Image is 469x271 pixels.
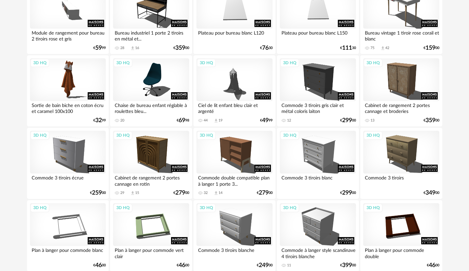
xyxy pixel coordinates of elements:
[219,118,222,123] div: 19
[177,118,189,123] div: € 98
[280,203,299,212] div: 3D HQ
[340,263,356,268] div: € 00
[179,118,185,123] span: 69
[95,263,102,268] span: 46
[113,59,132,67] div: 3D HQ
[175,191,185,195] span: 279
[363,101,439,114] div: Cabinet de rangement 2 portes cannage et broderies
[370,118,374,123] div: 13
[385,46,389,50] div: 42
[30,174,106,187] div: Commode 3 tiroirs écrue
[424,46,439,50] div: € 00
[120,46,124,50] div: 28
[280,174,356,187] div: Commode 3 tiroirs blanc
[193,128,275,199] a: 3D HQ Commode double compatible plan à langer 1 porte 3... 32 Download icon 14 €27900
[280,29,356,42] div: Plateau pour bureau blanc L150
[92,191,102,195] span: 259
[177,263,189,268] div: € 00
[287,118,291,123] div: 12
[93,118,106,123] div: € 99
[95,118,102,123] span: 32
[30,246,106,259] div: Plan à langer pour commode blanc
[259,191,269,195] span: 279
[364,131,383,140] div: 3D HQ
[113,246,189,259] div: Plan à langer pour commode vert clair
[30,131,49,140] div: 3D HQ
[363,29,439,42] div: Bureau vintage 1 tiroir rose corail et blanc
[214,118,219,123] span: Download icon
[214,191,219,196] span: Download icon
[135,46,139,50] div: 16
[30,203,49,212] div: 3D HQ
[173,46,189,50] div: € 00
[424,118,439,123] div: € 00
[340,46,356,50] div: € 30
[342,46,352,50] span: 111
[360,128,442,199] a: 3D HQ Commode 3 tiroirs €34900
[27,55,109,126] a: 3D HQ Sortie de bain biche en coton écru et caramel 100x100 €3299
[179,263,185,268] span: 46
[113,101,189,114] div: Chaise de bureau enfant réglable à roulettes bleu...
[196,101,272,114] div: Ciel de lit enfant bleu clair et argenté
[342,263,352,268] span: 399
[193,55,275,126] a: 3D HQ Ciel de lit enfant bleu clair et argenté 44 Download icon 19 €4999
[257,191,273,195] div: € 00
[280,59,299,67] div: 3D HQ
[287,263,291,268] div: 11
[427,263,439,268] div: € 00
[120,191,124,195] div: 29
[30,101,106,114] div: Sortie de bain biche en coton écru et caramel 100x100
[204,191,208,195] div: 32
[280,246,356,259] div: Commode à langer style scandinave 4 tiroirs blanche
[364,203,383,212] div: 3D HQ
[197,131,216,140] div: 3D HQ
[370,46,374,50] div: 75
[110,55,192,126] a: 3D HQ Chaise de bureau enfant réglable à roulettes bleu... 20 €6998
[380,46,385,51] span: Download icon
[110,128,192,199] a: 3D HQ Cabinet de rangement 2 portes cannage en rotin 29 Download icon 15 €27900
[30,59,49,67] div: 3D HQ
[173,191,189,195] div: € 00
[360,55,442,126] a: 3D HQ Cabinet de rangement 2 portes cannage et broderies 13 €35900
[95,46,102,50] span: 59
[342,191,352,195] span: 299
[90,191,106,195] div: € 00
[277,128,359,199] a: 3D HQ Commode 3 tiroirs blanc €29900
[196,174,272,187] div: Commode double compatible plan à langer 1 porte 3...
[425,118,435,123] span: 359
[30,29,106,42] div: Module de rangement pour bureau 2 tiroirs rose et gris
[257,263,273,268] div: € 00
[219,191,222,195] div: 14
[93,46,106,50] div: € 99
[277,55,359,126] a: 3D HQ Commode 3 tiroirs gris clair et métal coloris laiton 12 €29900
[259,263,269,268] span: 249
[280,131,299,140] div: 3D HQ
[363,174,439,187] div: Commode 3 tiroirs
[197,59,216,67] div: 3D HQ
[113,203,132,212] div: 3D HQ
[175,46,185,50] span: 359
[260,46,273,50] div: € 30
[262,46,269,50] span: 76
[429,263,435,268] span: 46
[425,191,435,195] span: 349
[340,191,356,195] div: € 00
[340,118,356,123] div: € 00
[135,191,139,195] div: 15
[260,118,273,123] div: € 99
[424,191,439,195] div: € 00
[120,118,124,123] div: 20
[280,101,356,114] div: Commode 3 tiroirs gris clair et métal coloris laiton
[27,128,109,199] a: 3D HQ Commode 3 tiroirs écrue €25900
[113,174,189,187] div: Cabinet de rangement 2 portes cannage en rotin
[196,246,272,259] div: Commode 3 tiroirs blanche
[113,29,189,42] div: Bureau industriel 1 porte 2 tiroirs en métal et...
[342,118,352,123] span: 299
[113,131,132,140] div: 3D HQ
[93,263,106,268] div: € 00
[204,118,208,123] div: 44
[262,118,269,123] span: 49
[425,46,435,50] span: 159
[363,246,439,259] div: Plan à langer pour commode double
[196,29,272,42] div: Plateau pour bureau blanc L120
